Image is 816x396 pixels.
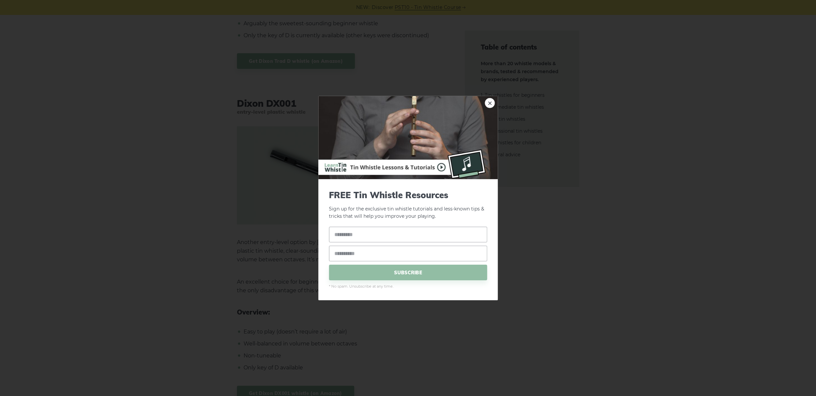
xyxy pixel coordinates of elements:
[329,190,487,200] span: FREE Tin Whistle Resources
[329,265,487,280] span: SUBSCRIBE
[329,190,487,220] p: Sign up for the exclusive tin whistle tutorials and less-known tips & tricks that will help you i...
[485,98,495,108] a: ×
[318,96,498,179] img: Tin Whistle Buying Guide Preview
[329,284,487,290] span: * No spam. Unsubscribe at any time.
